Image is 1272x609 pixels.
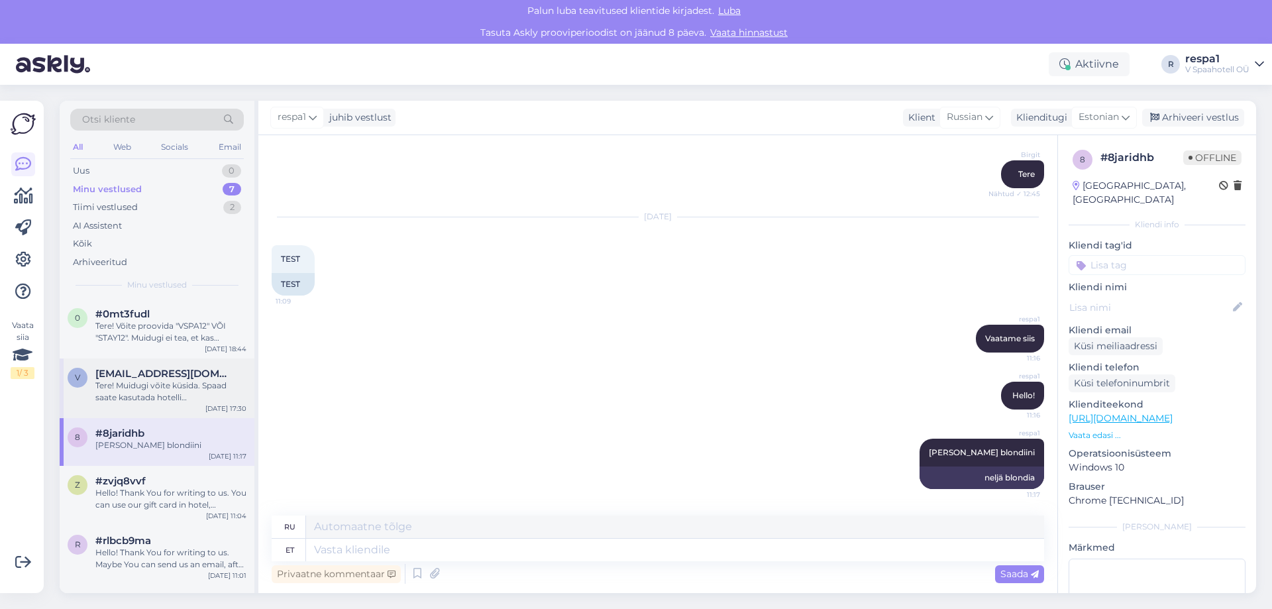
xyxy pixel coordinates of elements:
p: Märkmed [1069,541,1245,555]
span: 8 [75,432,80,442]
span: 11:09 [276,296,325,306]
input: Lisa nimi [1069,300,1230,315]
p: Klienditeekond [1069,398,1245,412]
div: V Spaahotell OÜ [1185,64,1249,75]
div: [PERSON_NAME] blondiini [95,439,246,451]
div: Tere! Muidugi võite küsida. Spaad saate kasutada hotelli sisseregistreerimisest kuni väljaregistr... [95,380,246,404]
span: r [75,539,81,549]
div: [GEOGRAPHIC_DATA], [GEOGRAPHIC_DATA] [1073,179,1219,207]
span: Hello! [1012,390,1035,400]
span: Minu vestlused [127,279,187,291]
div: respa1 [1185,54,1249,64]
p: Windows 10 [1069,461,1245,474]
div: [PERSON_NAME] [1069,521,1245,533]
div: Kõik [73,237,92,250]
div: R [1161,55,1180,74]
span: Offline [1183,150,1242,165]
div: Hello! Thank You for writing to us. You can use our gift card in hotel, restaurant, cafe and even... [95,487,246,511]
input: Lisa tag [1069,255,1245,275]
a: respa1V Spaahotell OÜ [1185,54,1264,75]
div: [DATE] 17:30 [205,404,246,414]
div: Minu vestlused [73,183,142,196]
div: Klienditugi [1011,111,1067,125]
a: Vaata hinnastust [706,27,792,38]
img: Askly Logo [11,111,36,137]
p: Kliendi telefon [1069,360,1245,374]
div: Aktiivne [1049,52,1130,76]
span: respa1 [990,314,1040,324]
span: 11:17 [990,490,1040,500]
span: 8 [1080,154,1085,164]
div: Email [216,138,244,156]
p: Kliendi tag'id [1069,239,1245,252]
span: Luba [714,5,745,17]
div: 2 [223,201,241,214]
span: Birgit [990,150,1040,160]
span: Nähtud ✓ 12:45 [988,189,1040,199]
span: 0 [75,313,80,323]
span: viorikakugal@mail.ru [95,368,233,380]
span: Russian [947,110,982,125]
span: 11:16 [990,353,1040,363]
div: Tere! Võite proovida "VSPA12" VÕI "STAY12". Muidugi ei tea, et kas [PERSON_NAME] soovitud kuupäev... [95,320,246,344]
div: [DATE] 11:17 [209,451,246,461]
span: #rlbcb9ma [95,535,151,547]
div: Küsi telefoninumbrit [1069,374,1175,392]
div: Web [111,138,134,156]
div: 1 / 3 [11,367,34,379]
p: Vaata edasi ... [1069,429,1245,441]
p: Kliendi email [1069,323,1245,337]
div: AI Assistent [73,219,122,233]
div: All [70,138,85,156]
div: [DATE] 11:04 [206,511,246,521]
span: respa1 [278,110,306,125]
span: Tere [1018,169,1035,179]
div: juhib vestlust [324,111,392,125]
div: Arhiveeri vestlus [1142,109,1244,127]
span: respa1 [990,371,1040,381]
div: Kliendi info [1069,219,1245,231]
span: [PERSON_NAME] blondiini [929,447,1035,457]
span: Vaatame siis [985,333,1035,343]
span: #zvjq8vvf [95,475,146,487]
p: Chrome [TECHNICAL_ID] [1069,494,1245,508]
a: [URL][DOMAIN_NAME] [1069,412,1173,424]
div: Uus [73,164,89,178]
div: Hello! Thank You for writing to us. Maybe You can send us an email, after that I can send it to o... [95,547,246,571]
div: [DATE] 11:01 [208,571,246,581]
div: 0 [222,164,241,178]
div: TEST [272,273,315,296]
div: neljä blondia [920,467,1044,489]
div: [DATE] [272,211,1044,223]
div: [DATE] 18:44 [205,344,246,354]
span: Estonian [1079,110,1119,125]
div: # 8jaridhb [1100,150,1183,166]
span: z [75,480,80,490]
p: Brauser [1069,480,1245,494]
div: Küsi meiliaadressi [1069,337,1163,355]
div: Vaata siia [11,319,34,379]
div: et [286,539,294,561]
span: Saada [1000,568,1039,580]
span: Otsi kliente [82,113,135,127]
div: Privaatne kommentaar [272,565,401,583]
span: TEST [281,254,300,264]
span: respa1 [990,428,1040,438]
span: 11:16 [990,410,1040,420]
p: Operatsioonisüsteem [1069,447,1245,461]
div: 7 [223,183,241,196]
p: Kliendi nimi [1069,280,1245,294]
div: ru [284,516,295,538]
span: v [75,372,80,382]
span: #0mt3fudl [95,308,150,320]
div: Tiimi vestlused [73,201,138,214]
div: Arhiveeritud [73,256,127,269]
div: Socials [158,138,191,156]
div: Klient [903,111,935,125]
span: #8jaridhb [95,427,144,439]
